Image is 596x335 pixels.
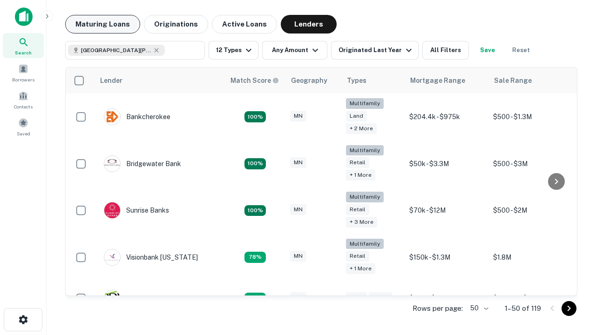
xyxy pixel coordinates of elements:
div: + 1 more [346,263,375,274]
h6: Match Score [230,75,277,86]
div: Sunrise Banks [104,202,169,219]
td: $150k - $1.3M [405,234,488,281]
div: Multifamily [346,192,384,202]
div: Multifamily [346,98,384,109]
td: $500 - $3M [488,141,572,188]
th: Sale Range [488,67,572,94]
div: MN [290,251,306,261]
th: Capitalize uses an advanced AI algorithm to match your search with the best lender. The match sco... [225,67,285,94]
div: MN [290,292,306,303]
div: Sale Range [494,75,532,86]
div: Land [346,292,367,303]
div: MN [290,111,306,121]
img: picture [104,109,120,125]
div: Types [347,75,366,86]
span: Borrowers [12,76,34,83]
div: Retail [346,157,369,168]
th: Geography [285,67,341,94]
div: Land [346,111,367,121]
th: Mortgage Range [405,67,488,94]
span: Saved [17,130,30,137]
span: Search [15,49,32,56]
img: picture [104,156,120,172]
div: Visionbank [US_STATE] [104,249,198,266]
a: Search [3,33,44,58]
button: Go to next page [562,301,576,316]
button: All Filters [422,41,469,60]
td: $394.7k - $3.6M [488,281,572,316]
button: Any Amount [262,41,327,60]
button: 12 Types [209,41,258,60]
div: Matching Properties: 13, hasApolloMatch: undefined [244,252,266,263]
div: Capitalize uses an advanced AI algorithm to match your search with the best lender. The match sco... [230,75,279,86]
div: + 2 more [346,123,377,134]
div: Retail [369,292,392,303]
div: + 1 more [346,170,375,181]
button: Save your search to get updates of matches that match your search criteria. [473,41,502,60]
div: [GEOGRAPHIC_DATA] [104,290,195,307]
span: Contacts [14,103,33,110]
div: MN [290,157,306,168]
th: Lender [95,67,225,94]
div: Matching Properties: 19, hasApolloMatch: undefined [244,111,266,122]
div: Matching Properties: 30, hasApolloMatch: undefined [244,205,266,216]
div: + 3 more [346,217,377,228]
span: [GEOGRAPHIC_DATA][PERSON_NAME], [GEOGRAPHIC_DATA], [GEOGRAPHIC_DATA] [81,46,151,54]
div: Mortgage Range [410,75,465,86]
p: Rows per page: [413,303,463,314]
div: Retail [346,251,369,261]
td: $50k - $3.3M [405,141,488,188]
img: picture [104,290,120,306]
td: $204.4k - $975k [405,94,488,141]
button: Active Loans [212,15,277,33]
button: Reset [506,41,536,60]
a: Contacts [3,87,44,112]
div: Matching Properties: 10, hasApolloMatch: undefined [244,293,266,304]
div: Bankcherokee [104,108,170,125]
a: Saved [3,114,44,139]
div: Bridgewater Bank [104,155,181,172]
div: Geography [291,75,327,86]
div: Retail [346,204,369,215]
img: picture [104,202,120,218]
img: capitalize-icon.png [15,7,33,26]
button: Originated Last Year [331,41,419,60]
p: 1–50 of 119 [505,303,541,314]
a: Borrowers [3,60,44,85]
div: Multifamily [346,145,384,156]
td: $500 - $1.3M [488,94,572,141]
button: Lenders [281,15,337,33]
div: Multifamily [346,239,384,249]
div: 50 [467,301,490,315]
td: $500 - $2M [488,187,572,234]
td: $3.1M - $16.1M [405,281,488,316]
div: Matching Properties: 22, hasApolloMatch: undefined [244,158,266,169]
td: $1.8M [488,234,572,281]
button: Originations [144,15,208,33]
th: Types [341,67,405,94]
iframe: Chat Widget [549,231,596,275]
div: Lender [100,75,122,86]
td: $70k - $12M [405,187,488,234]
div: Originated Last Year [339,45,414,56]
button: Maturing Loans [65,15,140,33]
div: MN [290,204,306,215]
img: picture [104,249,120,265]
